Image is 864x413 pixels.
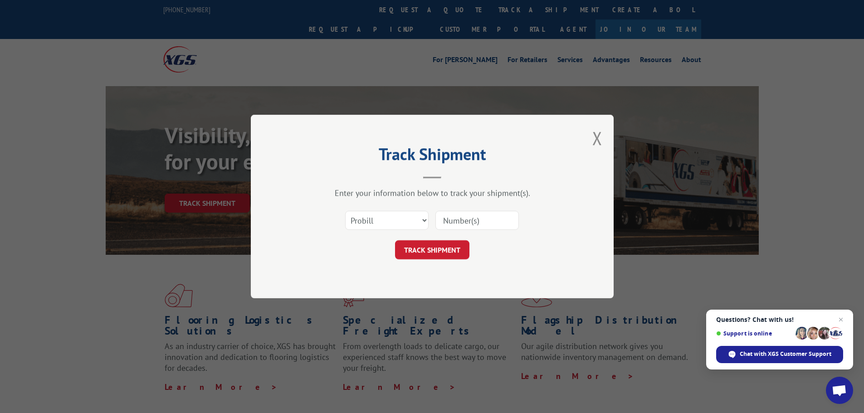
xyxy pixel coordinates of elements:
button: Close modal [592,126,602,150]
span: Support is online [716,330,792,337]
div: Open chat [826,377,853,404]
input: Number(s) [435,211,519,230]
span: Questions? Chat with us! [716,316,843,323]
button: TRACK SHIPMENT [395,240,469,259]
div: Enter your information below to track your shipment(s). [296,188,568,198]
h2: Track Shipment [296,148,568,165]
span: Close chat [835,314,846,325]
div: Chat with XGS Customer Support [716,346,843,363]
span: Chat with XGS Customer Support [740,350,831,358]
